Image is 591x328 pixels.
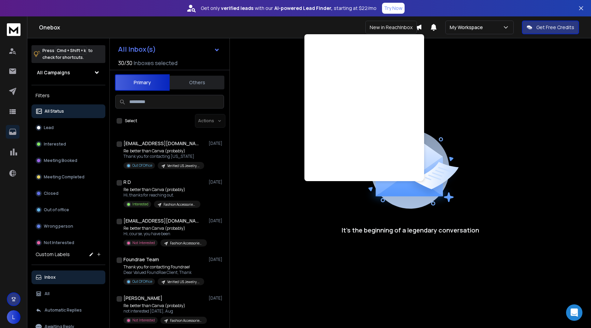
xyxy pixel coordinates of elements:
[44,291,50,297] p: All
[170,75,224,90] button: Others
[113,42,225,56] button: All Inbox(s)
[384,5,403,12] p: Try Now
[123,154,204,159] p: Thank you for contacting [US_STATE]
[31,203,105,217] button: Out of office
[36,251,70,258] h3: Custom Labels
[209,257,224,262] p: [DATE]
[31,104,105,118] button: All Status
[123,256,159,263] h1: Foundrae Team
[31,154,105,167] button: Meeting Booked
[522,21,579,34] button: Get Free Credits
[123,226,206,231] p: Re: better than Canva (probably)
[115,74,170,91] button: Primary
[31,170,105,184] button: Meeting Completed
[123,231,206,237] p: Hi, course, you have been
[31,187,105,200] button: Closed
[365,21,417,34] div: New in ReachInbox
[31,270,105,284] button: Inbox
[39,23,415,31] h1: Onebox
[274,5,332,12] strong: AI-powered Lead Finder,
[44,207,69,213] p: Out of office
[44,158,77,163] p: Meeting Booked
[123,217,199,224] h1: [EMAIL_ADDRESS][DOMAIN_NAME]
[123,187,200,192] p: Re: better than Canva (probably)
[132,318,155,323] p: Not Interested
[44,307,82,313] p: Automatic Replies
[221,5,253,12] strong: verified leads
[450,24,486,31] p: My Workspace
[132,279,152,284] p: Out Of Office
[31,236,105,250] button: Not Interested
[42,47,93,61] p: Press to check for shortcuts.
[123,295,162,302] h1: [PERSON_NAME]
[566,304,582,321] div: Open Intercom Messenger
[382,3,405,14] button: Try Now
[209,218,224,224] p: [DATE]
[163,202,196,207] p: Fashion Accessories [GEOGRAPHIC_DATA]
[536,24,574,31] p: Get Free Credits
[31,66,105,79] button: All Campaigns
[44,224,73,229] p: Wrong person
[37,69,70,76] h1: All Campaigns
[44,141,66,147] p: Interested
[31,137,105,151] button: Interested
[125,118,137,124] label: Select
[44,275,56,280] p: Inbox
[118,46,156,53] h1: All Inbox(s)
[167,279,200,285] p: Verified US Jewelry Targetron Large
[56,47,87,54] span: Cmd + Shift + k
[134,59,178,67] h3: Inboxes selected
[7,310,21,324] button: L
[31,303,105,317] button: Automatic Replies
[209,179,224,185] p: [DATE]
[7,23,21,36] img: logo
[167,163,200,168] p: Verified US Jewelry Targetron Large
[44,174,84,180] p: Meeting Completed
[132,202,148,207] p: Interested
[123,303,206,308] p: Re: better than Canva (probably)
[31,121,105,135] button: Lead
[44,191,58,196] p: Closed
[123,140,199,147] h1: [EMAIL_ADDRESS][DOMAIN_NAME]
[209,295,224,301] p: [DATE]
[170,318,203,323] p: Fashion Accessories [GEOGRAPHIC_DATA]
[123,192,200,198] p: Hi, thanks for reaching out.
[31,287,105,301] button: All
[123,264,204,270] p: Thank you for contacting Foundrae!
[31,219,105,233] button: Wrong person
[132,163,152,168] p: Out Of Office
[123,148,204,154] p: Re: better than Canva (probably)
[123,179,131,186] h1: R D
[123,308,206,314] p: not interested [DATE], Aug
[123,270,204,275] p: Dear Valued FoundRae Client, Thank
[44,240,74,245] p: Not Interested
[342,225,479,235] p: It’s the beginning of a legendary conversation
[44,109,64,114] p: All Status
[132,240,155,245] p: Not Interested
[209,141,224,146] p: [DATE]
[170,241,203,246] p: Fashion Accessories [GEOGRAPHIC_DATA]
[31,91,105,100] h3: Filters
[118,59,132,67] span: 30 / 30
[44,125,54,130] p: Lead
[201,5,377,12] p: Get only with our starting at $22/mo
